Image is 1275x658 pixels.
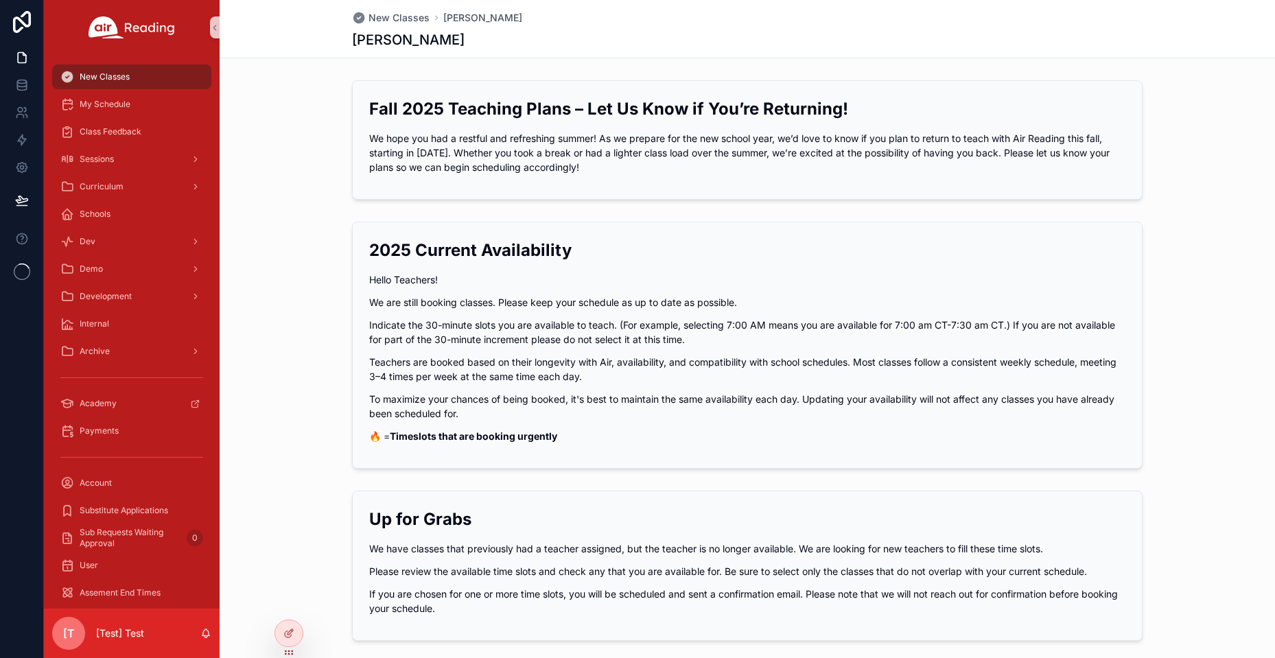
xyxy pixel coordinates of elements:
a: Substitute Applications [52,498,211,523]
span: [T [63,625,74,642]
a: Academy [52,391,211,416]
span: New Classes [369,11,430,25]
a: New Classes [352,11,430,25]
p: We hope you had a restful and refreshing summer! As we prepare for the new school year, we’d love... [369,131,1125,174]
a: Payments [52,419,211,443]
p: If you are chosen for one or more time slots, you will be scheduled and sent a confirmation email... [369,587,1125,615]
a: Curriculum [52,174,211,199]
a: User [52,553,211,578]
p: We have classes that previously had a teacher assigned, but the teacher is no longer available. W... [369,541,1125,556]
span: My Schedule [80,99,130,110]
a: New Classes [52,64,211,89]
span: Demo [80,263,103,274]
p: To maximize your chances of being booked, it's best to maintain the same availability each day. U... [369,392,1125,421]
div: scrollable content [44,55,220,609]
p: Teachers are booked based on their longevity with Air, availability, and compatibility with schoo... [369,355,1125,384]
span: Archive [80,346,110,357]
a: Account [52,471,211,495]
a: Sub Requests Waiting Approval0 [52,526,211,550]
div: 0 [187,530,203,546]
a: Internal [52,312,211,336]
a: Archive [52,339,211,364]
a: Class Feedback [52,119,211,144]
span: User [80,560,98,571]
p: Indicate the 30-minute slots you are available to teach. (For example, selecting 7:00 AM means yo... [369,318,1125,346]
span: Assement End Times [80,587,161,598]
h1: [PERSON_NAME] [352,30,465,49]
strong: Timeslots that are booking urgently [390,430,557,442]
a: Dev [52,229,211,254]
span: New Classes [80,71,130,82]
span: Substitute Applications [80,505,168,516]
span: Sessions [80,154,114,165]
span: Payments [80,425,119,436]
a: Demo [52,257,211,281]
h2: Fall 2025 Teaching Plans – Let Us Know if You’re Returning! [369,97,1125,120]
a: Development [52,284,211,309]
span: Development [80,291,132,302]
h2: Up for Grabs [369,508,1125,530]
span: Class Feedback [80,126,141,137]
p: Hello Teachers! [369,272,1125,287]
span: Curriculum [80,181,124,192]
a: Schools [52,202,211,226]
span: Internal [80,318,109,329]
span: Sub Requests Waiting Approval [80,527,181,549]
span: Academy [80,398,117,409]
span: Account [80,478,112,489]
span: Schools [80,209,110,220]
p: Please review the available time slots and check any that you are available for. Be sure to selec... [369,564,1125,578]
img: App logo [89,16,175,38]
a: Assement End Times [52,580,211,605]
h2: 2025 Current Availability [369,239,1125,261]
a: My Schedule [52,92,211,117]
span: Dev [80,236,95,247]
p: 🔥 = [369,429,1125,443]
a: Sessions [52,147,211,172]
p: We are still booking classes. Please keep your schedule as up to date as possible. [369,295,1125,309]
a: [PERSON_NAME] [443,11,522,25]
p: [Test] Test [96,626,144,640]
